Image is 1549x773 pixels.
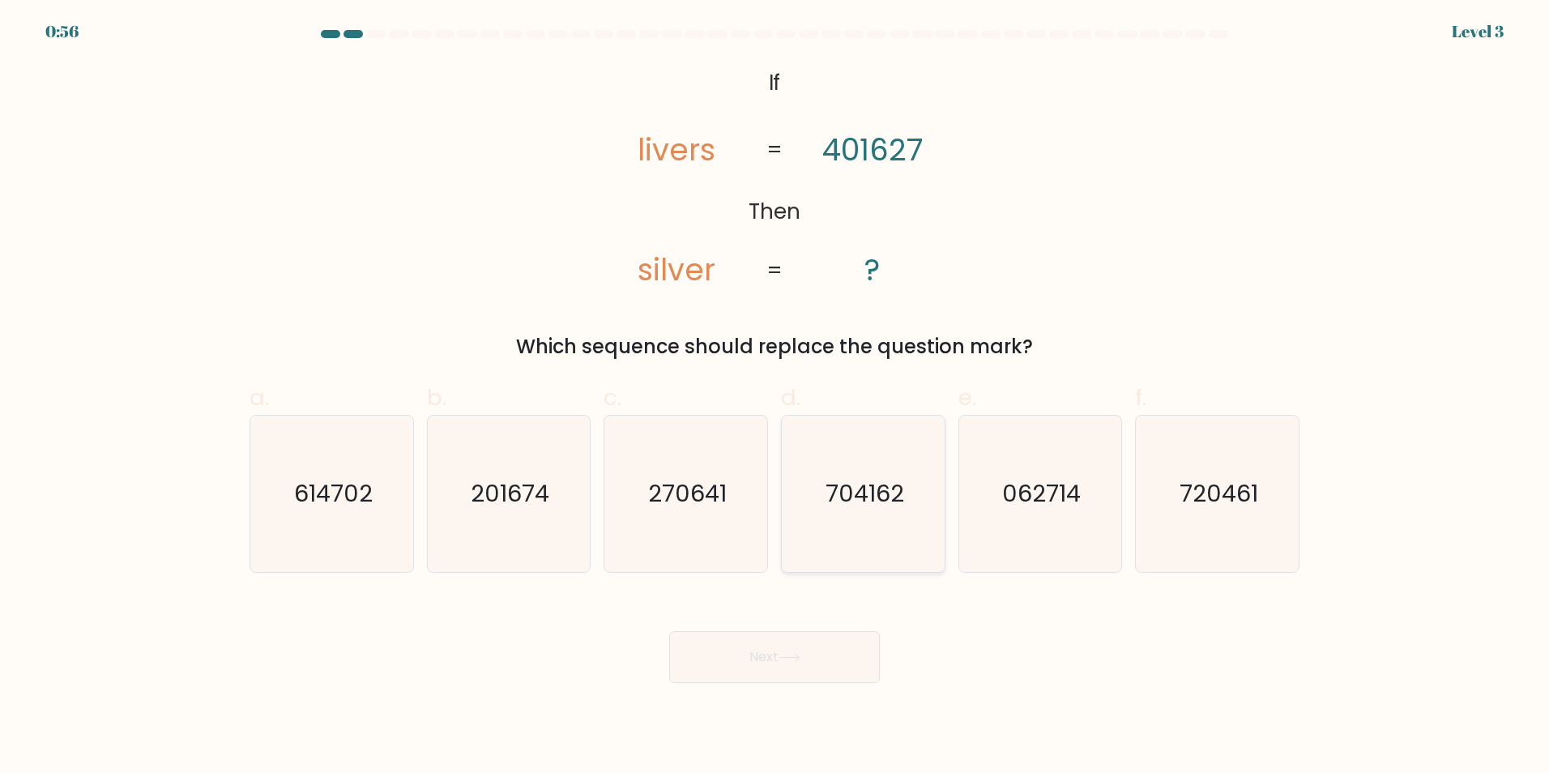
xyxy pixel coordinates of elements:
tspan: Then [749,197,800,226]
text: 270641 [648,477,727,510]
span: d. [781,382,800,413]
span: f. [1135,382,1146,413]
tspan: ? [864,250,880,292]
span: a. [250,382,269,413]
tspan: 401627 [822,129,923,171]
text: 201674 [471,477,549,510]
tspan: livers [638,129,715,171]
tspan: = [766,256,783,285]
span: c. [604,382,621,413]
tspan: = [766,136,783,165]
tspan: silver [638,249,715,291]
svg: @import url('[URL][DOMAIN_NAME]); [587,62,963,293]
span: e. [958,382,976,413]
div: Level 3 [1452,19,1504,44]
span: b. [427,382,446,413]
div: 0:56 [45,19,79,44]
tspan: If [768,68,780,97]
button: Next [669,631,880,683]
div: Which sequence should replace the question mark? [259,332,1290,361]
text: 062714 [1002,477,1081,510]
text: 720461 [1180,477,1258,510]
text: 614702 [294,477,373,510]
text: 704162 [826,477,904,510]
